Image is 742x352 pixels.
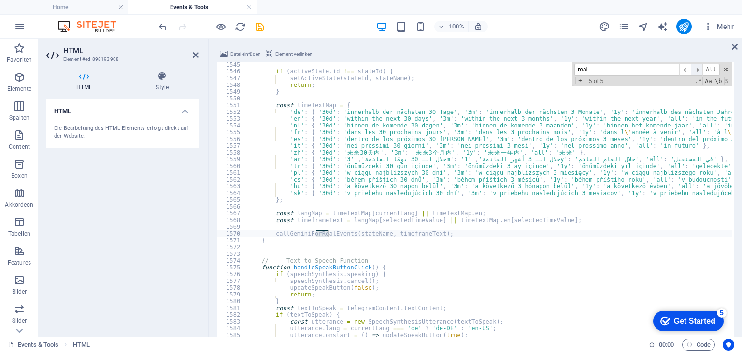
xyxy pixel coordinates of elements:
button: text_generator [657,21,669,32]
div: 1558 [217,149,246,156]
i: Veröffentlichen [678,21,689,32]
span: Code [686,339,711,351]
button: navigator [638,21,649,32]
button: Mehr [699,19,738,34]
div: 1574 [217,257,246,264]
div: 1546 [217,68,246,75]
div: 1573 [217,251,246,257]
span: Search In Selection [724,77,729,85]
h4: Style [126,71,199,92]
div: 1570 [217,230,246,237]
div: 1564 [217,190,246,197]
div: 1575 [217,264,246,271]
i: Save (Ctrl+S) [254,21,265,32]
span: Toggle Replace mode [575,77,585,84]
p: Spalten [9,114,29,122]
div: 1559 [217,156,246,163]
div: 1552 [217,109,246,115]
div: 1581 [217,305,246,311]
span: Klick zum Auswählen. Doppelklick zum Bearbeiten [73,339,90,351]
h6: 100% [449,21,464,32]
p: Boxen [11,172,28,180]
button: design [599,21,611,32]
button: undo [157,21,169,32]
a: Klick, um Auswahl aufzuheben. Doppelklick öffnet Seitenverwaltung [8,339,58,351]
button: Code [682,339,715,351]
i: Bei Größenänderung Zoomstufe automatisch an das gewählte Gerät anpassen. [474,22,483,31]
div: 1557 [217,142,246,149]
h2: HTML [63,46,199,55]
span: Element verlinken [275,48,313,60]
div: 1561 [217,169,246,176]
div: 1584 [217,325,246,332]
div: Get Started [29,11,70,19]
span: 00 00 [659,339,674,351]
div: 1547 [217,75,246,82]
span: Whole Word Search [714,77,723,85]
div: Die Bearbeitung des HTML Elements erfolgt direkt auf der Website. [54,125,191,141]
div: 1563 [217,183,246,190]
div: 1576 [217,271,246,278]
div: 1551 [217,102,246,109]
h3: Element #ed-898193908 [63,55,179,64]
div: 1579 [217,291,246,298]
span: : [666,341,667,348]
div: 1562 [217,176,246,183]
div: 1571 [217,237,246,244]
div: 1545 [217,61,246,68]
div: 1568 [217,217,246,224]
p: Favoriten [7,56,32,64]
span: Datei einfügen [230,48,261,60]
div: 1550 [217,95,246,102]
div: 1567 [217,210,246,217]
div: 1560 [217,163,246,169]
input: Search for [574,64,679,76]
div: 1566 [217,203,246,210]
div: 1548 [217,82,246,88]
span: ​ [691,64,702,76]
p: Features [8,259,31,267]
div: Get Started 5 items remaining, 0% complete [8,5,78,25]
div: 1580 [217,298,246,305]
h4: Events & Tools [128,2,257,13]
img: Editor Logo [56,21,128,32]
div: 1569 [217,224,246,230]
p: Slider [12,317,27,324]
div: 1577 [217,278,246,284]
i: Navigator [638,21,649,32]
p: Tabellen [8,230,30,238]
div: 1585 [217,332,246,338]
h4: HTML [46,71,126,92]
button: 100% [434,21,469,32]
i: Rückgängig: HTML ändern (Strg+Z) [157,21,169,32]
i: Seite neu laden [235,21,246,32]
div: 1583 [217,318,246,325]
i: Seiten (Strg+Alt+S) [618,21,629,32]
button: save [254,21,265,32]
i: Design (Strg+Alt+Y) [599,21,610,32]
button: reload [234,21,246,32]
div: 1572 [217,244,246,251]
div: 1555 [217,129,246,136]
h4: HTML [46,99,199,117]
div: 1549 [217,88,246,95]
h6: Session-Zeit [649,339,674,351]
span: 5 of 5 [585,78,608,84]
button: publish [676,19,692,34]
div: 1554 [217,122,246,129]
button: pages [618,21,630,32]
button: Datei einfügen [218,48,262,60]
span: Alt-Enter [702,64,720,76]
span: RegExp Search [694,77,703,85]
div: 1556 [217,136,246,142]
span: ​ [679,64,691,76]
div: 1565 [217,197,246,203]
div: 1578 [217,284,246,291]
span: Mehr [703,22,734,31]
span: CaseSensitive Search [704,77,713,85]
p: Elemente [7,85,32,93]
div: 1582 [217,311,246,318]
nav: breadcrumb [73,339,90,351]
button: Usercentrics [723,339,734,351]
p: Akkordeon [5,201,33,209]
